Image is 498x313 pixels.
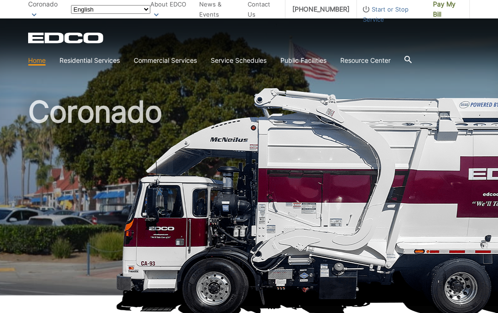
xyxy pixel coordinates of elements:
a: Residential Services [59,55,120,66]
a: Resource Center [340,55,391,66]
select: Select a language [71,5,150,14]
a: Home [28,55,46,66]
a: Public Facilities [280,55,326,66]
h1: Coronado [28,97,470,300]
a: Service Schedules [211,55,267,66]
a: Commercial Services [134,55,197,66]
a: EDCD logo. Return to the homepage. [28,32,105,43]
